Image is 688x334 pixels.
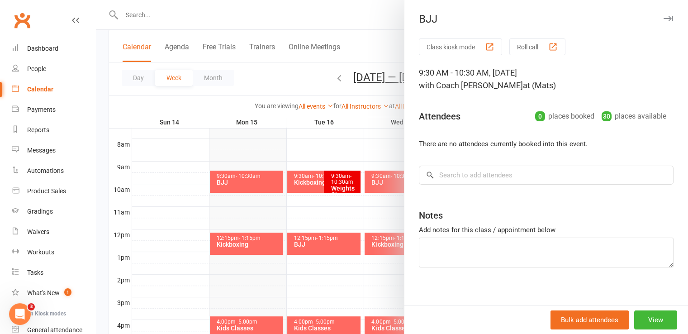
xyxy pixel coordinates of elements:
[27,269,43,276] div: Tasks
[12,59,95,79] a: People
[9,303,31,325] iframe: Intercom live chat
[12,283,95,303] a: What's New1
[419,81,523,90] span: with Coach [PERSON_NAME]
[12,181,95,201] a: Product Sales
[419,209,443,222] div: Notes
[12,222,95,242] a: Waivers
[602,110,666,123] div: places available
[27,289,60,296] div: What's New
[11,9,33,32] a: Clubworx
[27,248,54,256] div: Workouts
[12,140,95,161] a: Messages
[419,67,674,92] div: 9:30 AM - 10:30 AM, [DATE]
[550,310,629,329] button: Bulk add attendees
[27,45,58,52] div: Dashboard
[12,79,95,100] a: Calendar
[27,147,56,154] div: Messages
[27,228,49,235] div: Waivers
[12,242,95,262] a: Workouts
[419,38,502,55] button: Class kiosk mode
[12,161,95,181] a: Automations
[27,187,66,195] div: Product Sales
[523,81,556,90] span: at (Mats)
[27,167,64,174] div: Automations
[12,100,95,120] a: Payments
[12,38,95,59] a: Dashboard
[64,288,71,296] span: 1
[27,106,56,113] div: Payments
[27,208,53,215] div: Gradings
[12,120,95,140] a: Reports
[27,326,82,334] div: General attendance
[28,303,35,310] span: 3
[419,110,460,123] div: Attendees
[404,13,688,25] div: BJJ
[12,201,95,222] a: Gradings
[634,310,677,329] button: View
[419,224,674,235] div: Add notes for this class / appointment below
[27,65,46,72] div: People
[12,262,95,283] a: Tasks
[509,38,565,55] button: Roll call
[419,138,674,149] li: There are no attendees currently booked into this event.
[535,111,545,121] div: 0
[27,126,49,134] div: Reports
[535,110,594,123] div: places booked
[602,111,612,121] div: 30
[27,86,53,93] div: Calendar
[419,166,674,185] input: Search to add attendees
